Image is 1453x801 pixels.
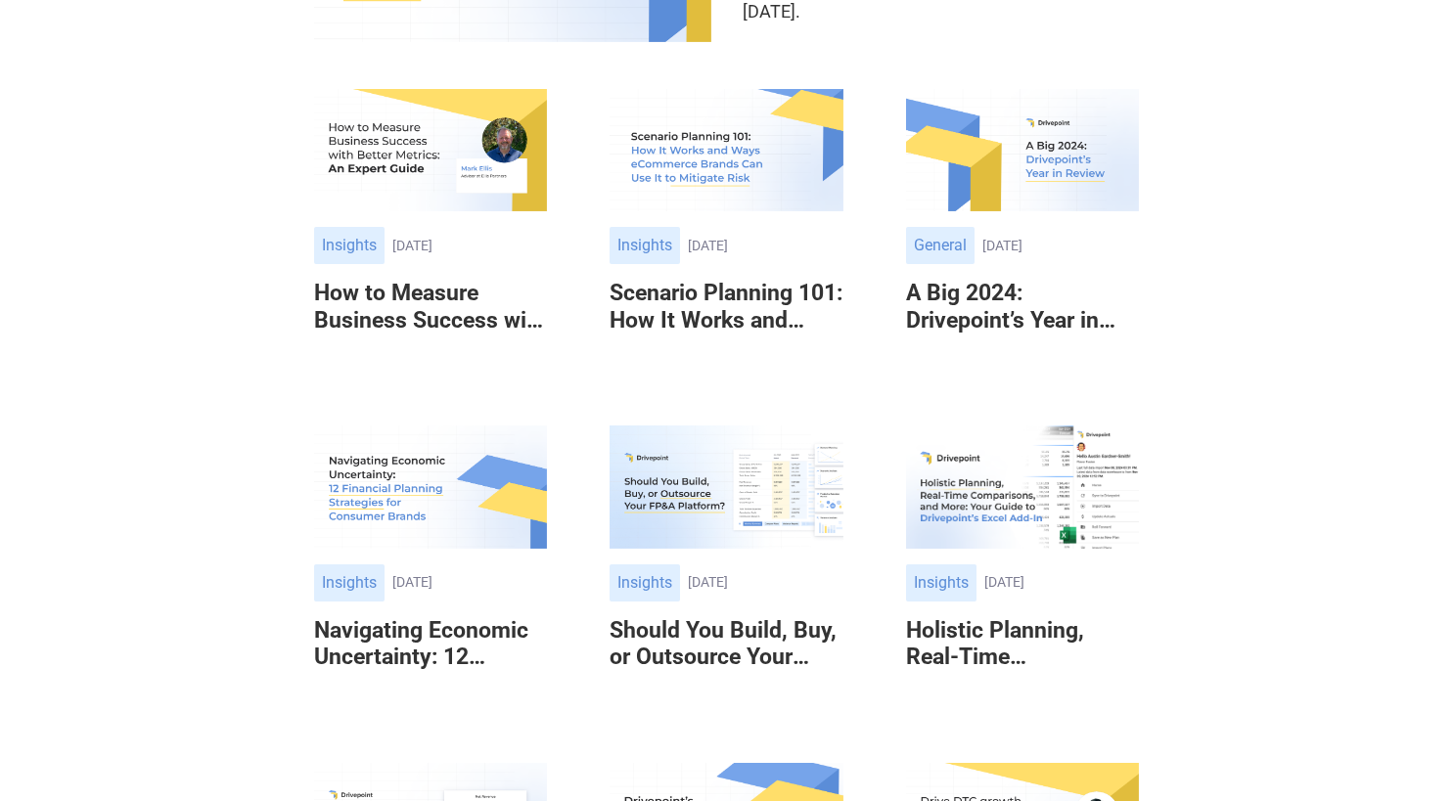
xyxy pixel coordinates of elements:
[610,89,842,363] a: Insights[DATE]Scenario Planning 101: How It Works and Ways eCommerce Brands Can Use It to Mitigat...
[982,238,1139,254] div: [DATE]
[314,425,547,699] a: Insights[DATE]Navigating Economic Uncertainty: 12 Financial Planning Strategies for Consumer Brands
[906,89,1139,211] img: A Big 2024: Drivepoint’s Year in Review
[314,89,547,211] img: How to Measure Business Success with Better Metrics: An Expert Guide
[610,564,680,601] div: Insights
[984,574,1139,591] div: [DATE]
[314,564,385,601] div: Insights
[906,617,1139,671] h6: Holistic Planning, Real-Time Comparisons, and More: Your Guide to Drivepoint’s Excel Add-In
[610,280,842,334] h6: Scenario Planning 101: How It Works and Ways eCommerce Brands Can Use It to Mitigate Risk
[610,227,680,264] div: Insights
[906,280,1139,334] h6: A Big 2024: Drivepoint’s Year in Review
[314,89,547,363] a: Insights[DATE]How to Measure Business Success with Better Metrics: An Expert Guide
[906,564,976,601] div: Insights
[688,574,842,591] div: [DATE]
[906,425,1139,548] img: Holistic Planning, Real-Time Comparisons, and More: Your Guide to Drivepoint’s Excel Add-In
[906,89,1139,363] a: General[DATE]A Big 2024: Drivepoint’s Year in Review
[906,227,975,264] div: General
[610,617,842,671] h6: Should You Build, Buy, or Outsource Your FP&A Platform?
[610,425,842,699] a: Insights[DATE]Should You Build, Buy, or Outsource Your FP&A Platform?
[314,227,385,264] div: Insights
[906,425,1139,699] a: Insights[DATE]Holistic Planning, Real-Time Comparisons, and More: Your Guide to Drivepoint’s Exce...
[392,238,547,254] div: [DATE]
[392,574,547,591] div: [DATE]
[610,425,842,548] img: Should You Build, Buy, or Outsource Your FP&A Platform?
[314,280,547,334] h6: How to Measure Business Success with Better Metrics: An Expert Guide
[610,89,842,211] img: Scenario Planning 101: How It Works and Ways eCommerce Brands Can Use It to Mitigate Risk
[688,238,842,254] div: [DATE]
[314,617,547,671] h6: Navigating Economic Uncertainty: 12 Financial Planning Strategies for Consumer Brands
[314,425,547,548] img: Navigating Economic Uncertainty: 12 Financial Planning Strategies for Consumer Brands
